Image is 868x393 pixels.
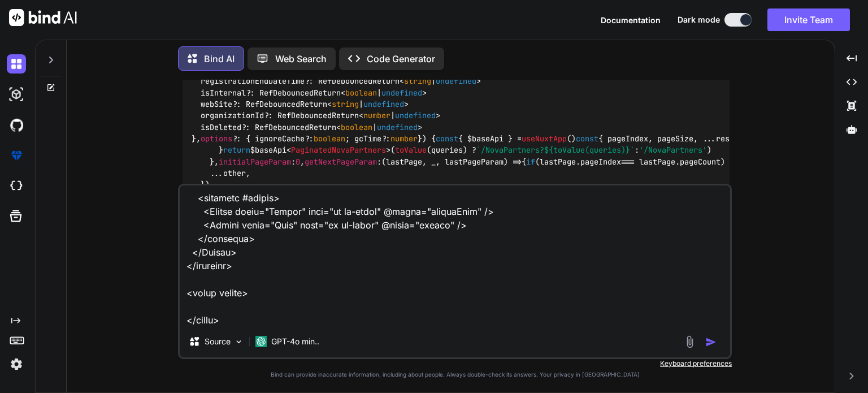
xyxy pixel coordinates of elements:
img: attachment [683,335,696,348]
img: darkAi-studio [7,85,26,104]
p: Web Search [275,52,327,66]
span: undefined [381,88,422,98]
span: string [404,76,431,86]
span: ${toValue(queries)} [544,145,630,156]
img: icon [705,336,717,348]
span: boolean [314,133,345,144]
img: Bind AI [9,9,77,26]
span: undefined [395,110,436,120]
span: options [201,133,232,144]
p: Bind can provide inaccurate information, including about people. Always double-check its answers.... [178,370,732,379]
img: GPT-4o mini [255,336,267,347]
span: pageCount [680,157,721,167]
textarea: loremip do sita cons adipis <elitse doeiu temp="in"> utlabo etdo { MagnaaLiquaenImadminiMve } qui... [180,185,730,326]
span: `/NovaPartners? ` [476,145,635,156]
span: 0 [296,157,300,167]
span: toValue [395,145,427,156]
img: githubDark [7,115,26,135]
span: const [576,133,598,144]
span: lastPage, _, lastPageParam [386,157,504,167]
img: darkChat [7,54,26,74]
span: useNuxtApp [522,133,567,144]
span: number [363,110,390,120]
span: undefined [377,122,418,132]
span: number [390,133,418,144]
span: ( ) => [381,157,522,167]
span: undefined [363,99,404,109]
span: boolean [345,88,377,98]
p: Source [205,336,231,347]
span: boolean [341,122,372,132]
span: Dark mode [678,14,720,25]
span: getNextPageParam [305,157,377,167]
p: Keyboard preferences [178,359,732,368]
p: Code Generator [367,52,435,66]
span: Documentation [601,15,661,25]
span: const [436,133,458,144]
p: GPT-4o min.. [271,336,319,347]
img: premium [7,146,26,165]
span: '/NovaPartners' [639,145,707,156]
button: Documentation [601,14,661,26]
span: pageIndex [580,157,621,167]
span: initialPageParam [219,157,291,167]
span: undefined [436,76,476,86]
span: return [223,145,250,156]
img: cloudideIcon [7,176,26,196]
span: PaginatedNovaPartners [291,145,386,156]
p: Bind AI [204,52,235,66]
img: settings [7,355,26,374]
span: if [526,157,535,167]
span: string [332,99,359,109]
img: Pick Models [234,337,244,347]
button: Invite Team [767,8,850,31]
